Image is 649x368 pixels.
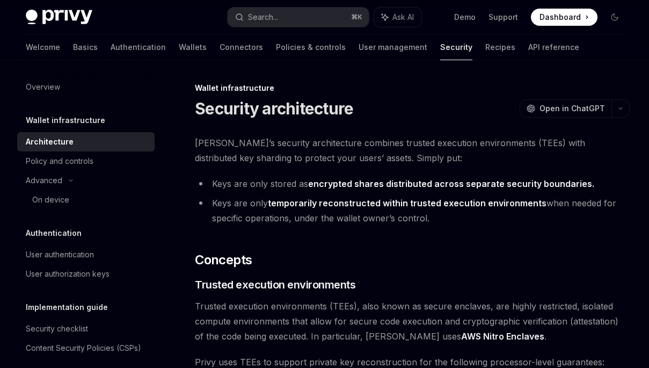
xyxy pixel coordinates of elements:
div: Wallet infrastructure [195,83,630,93]
span: Concepts [195,251,252,269]
span: Dashboard [539,12,581,23]
h1: Security architecture [195,99,353,118]
button: Toggle dark mode [606,9,623,26]
div: Security checklist [26,322,88,335]
strong: temporarily reconstructed within trusted execution environments [268,198,546,208]
a: API reference [528,34,579,60]
div: On device [32,193,69,206]
a: AWS Nitro Enclaves [461,331,544,342]
button: Open in ChatGPT [520,99,611,118]
img: dark logo [26,10,92,25]
div: Content Security Policies (CSPs) [26,342,141,355]
a: Overview [17,77,155,97]
a: User authentication [17,245,155,264]
a: Security [440,34,472,60]
a: Welcome [26,34,60,60]
a: Wallets [179,34,207,60]
a: Basics [73,34,98,60]
span: [PERSON_NAME]’s security architecture combines trusted execution environments (TEEs) with distrib... [195,135,630,165]
div: User authorization keys [26,268,110,280]
span: Trusted execution environments (TEEs), also known as secure enclaves, are highly restricted, isol... [195,299,630,344]
div: User authentication [26,248,94,261]
div: Search... [248,11,278,24]
span: Trusted execution environments [195,277,355,292]
li: Keys are only when needed for specific operations, under the wallet owner’s control. [195,196,630,226]
li: Keys are only stored as [195,176,630,191]
a: Policies & controls [276,34,346,60]
h5: Wallet infrastructure [26,114,105,127]
a: User management [359,34,427,60]
a: Support [488,12,518,23]
span: Ask AI [392,12,414,23]
strong: encrypted shares distributed across separate security boundaries. [308,178,594,189]
div: Architecture [26,135,74,148]
a: Content Security Policies (CSPs) [17,338,155,358]
span: Open in ChatGPT [539,103,605,114]
span: ⌘ K [351,13,362,21]
h5: Authentication [26,227,82,240]
div: Overview [26,81,60,93]
a: Connectors [220,34,263,60]
div: Policy and controls [26,155,93,168]
a: User authorization keys [17,264,155,284]
a: Authentication [111,34,166,60]
div: Advanced [26,174,62,187]
a: Demo [454,12,476,23]
a: Architecture [17,132,155,151]
a: Recipes [485,34,515,60]
button: Ask AI [374,8,421,27]
a: Dashboard [531,9,597,26]
button: Search...⌘K [228,8,368,27]
a: On device [17,190,155,210]
a: Security checklist [17,319,155,338]
a: Policy and controls [17,151,155,171]
h5: Implementation guide [26,301,108,314]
